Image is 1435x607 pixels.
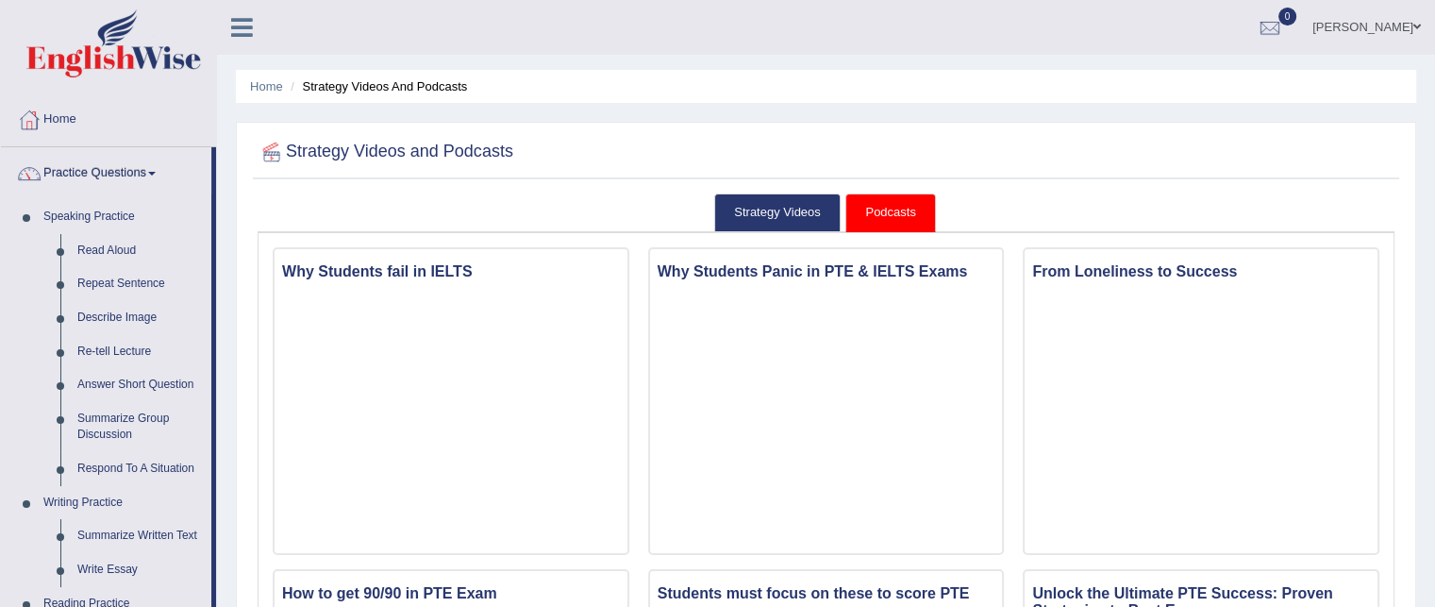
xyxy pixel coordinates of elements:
[69,335,211,369] a: Re-tell Lecture
[69,368,211,402] a: Answer Short Question
[275,581,627,607] h3: How to get 90/90 in PTE Exam
[35,486,211,520] a: Writing Practice
[1,147,211,194] a: Practice Questions
[69,234,211,268] a: Read Aloud
[35,200,211,234] a: Speaking Practice
[650,581,1003,607] h3: Students must focus on these to score PTE
[69,301,211,335] a: Describe Image
[69,519,211,553] a: Summarize Written Text
[275,259,627,285] h3: Why Students fail in IELTS
[845,194,935,232] a: Podcasts
[69,452,211,486] a: Respond To A Situation
[69,553,211,587] a: Write Essay
[1,93,216,141] a: Home
[250,79,283,93] a: Home
[650,259,1003,285] h3: Why Students Panic in PTE & IELTS Exams
[69,267,211,301] a: Repeat Sentence
[258,138,513,166] h2: Strategy Videos and Podcasts
[714,194,841,232] a: Strategy Videos
[69,402,211,452] a: Summarize Group Discussion
[1278,8,1297,25] span: 0
[286,77,467,95] li: Strategy Videos and Podcasts
[1025,259,1377,285] h3: From Loneliness to Success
